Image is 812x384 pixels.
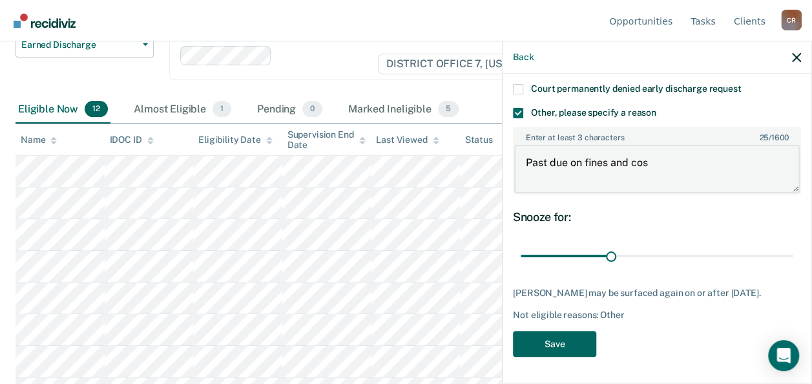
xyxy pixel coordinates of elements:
button: Back [513,52,534,63]
div: [PERSON_NAME] may be surfaced again on or after [DATE]. [513,288,801,299]
span: / 1600 [759,133,788,142]
button: Save [513,331,596,357]
div: Almost Eligible [131,96,234,124]
span: 5 [438,101,459,118]
div: Eligibility Date [198,134,273,145]
div: Open Intercom Messenger [768,340,799,371]
span: 0 [302,101,322,118]
div: Not eligible reasons: Other [513,310,801,321]
span: 25 [759,133,769,142]
span: Other, please specify a reason [531,107,656,118]
div: Last Viewed [376,134,439,145]
label: Enter at least 3 characters [514,128,800,142]
div: C R [781,10,802,30]
img: Recidiviz [14,14,76,28]
span: Earned Discharge [21,39,138,50]
div: Name [21,134,57,145]
div: IDOC ID [110,134,154,145]
span: 12 [85,101,108,118]
span: 1 [213,101,231,118]
button: Profile dropdown button [781,10,802,30]
div: Snooze for: [513,210,801,224]
div: Supervision End Date [287,129,366,151]
span: Court permanently denied early discharge request [531,83,741,94]
span: DISTRICT OFFICE 7, [US_STATE][GEOGRAPHIC_DATA] [378,54,665,74]
div: Eligible Now [16,96,110,124]
div: Pending [255,96,325,124]
div: Marked Ineligible [346,96,461,124]
div: Status [465,134,493,145]
textarea: Past due on fines and cos [514,145,800,193]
